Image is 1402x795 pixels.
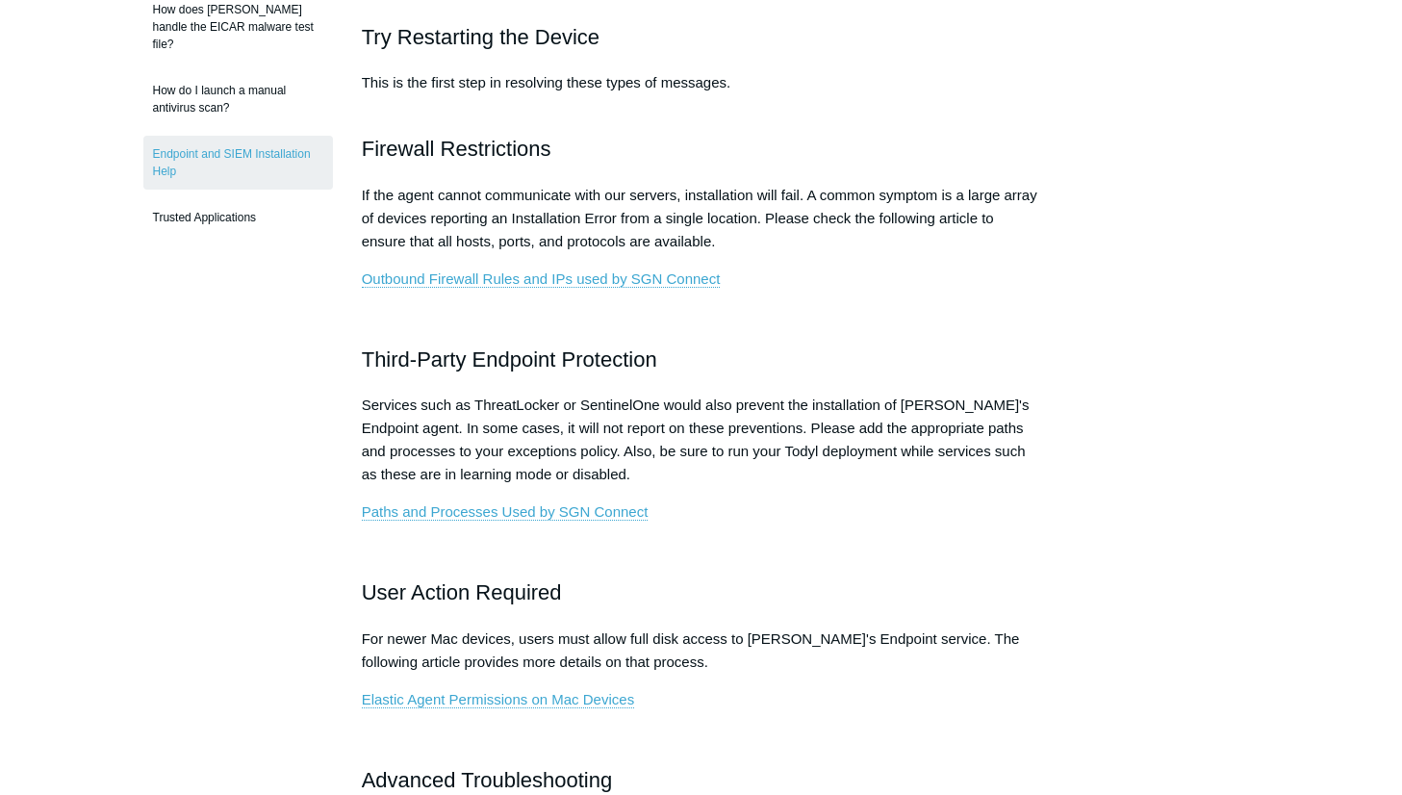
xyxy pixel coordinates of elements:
h2: User Action Required [362,576,1041,609]
a: Trusted Applications [143,199,333,236]
h2: Firewall Restrictions [362,132,1041,166]
a: Paths and Processes Used by SGN Connect [362,503,649,521]
h2: Third-Party Endpoint Protection [362,343,1041,376]
h2: Try Restarting the Device [362,20,1041,54]
a: Elastic Agent Permissions on Mac Devices [362,691,634,708]
a: Outbound Firewall Rules and IPs used by SGN Connect [362,270,721,288]
p: This is the first step in resolving these types of messages. [362,71,1041,117]
p: If the agent cannot communicate with our servers, installation will fail. A common symptom is a l... [362,184,1041,253]
p: For newer Mac devices, users must allow full disk access to [PERSON_NAME]'s Endpoint service. The... [362,628,1041,674]
a: How do I launch a manual antivirus scan? [143,72,333,126]
p: Services such as ThreatLocker or SentinelOne would also prevent the installation of [PERSON_NAME]... [362,394,1041,486]
a: Endpoint and SIEM Installation Help [143,136,333,190]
